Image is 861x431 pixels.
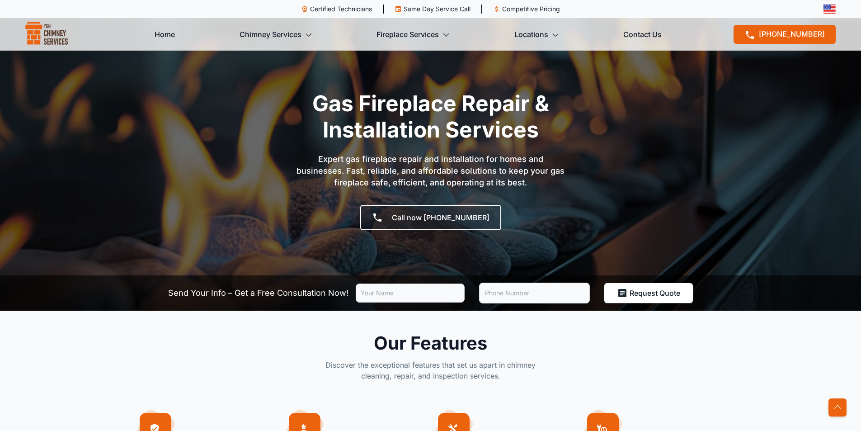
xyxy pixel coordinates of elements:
[604,283,693,303] button: Request Quote
[404,5,470,14] p: Same Day Service Call
[321,360,540,381] p: Discover the exceptional features that set us apart in chimney cleaning, repair, and inspection s...
[25,22,68,47] img: logo
[310,5,372,14] p: Certified Technicians
[254,90,607,142] h1: Gas Fireplace Repair & Installation Services
[155,25,175,43] a: Home
[356,284,465,303] input: Your Name
[734,25,836,44] a: [PHONE_NUMBER]
[240,25,312,43] a: Chimney Services
[295,153,566,189] p: Expert gas fireplace repair and installation for homes and businesses. Fast, reliable, and afford...
[514,25,559,43] a: Locations
[502,5,560,14] p: Competitive Pricing
[759,29,825,38] span: [PHONE_NUMBER]
[623,25,662,43] a: Contact Us
[360,205,501,230] a: Call now [PHONE_NUMBER]
[321,332,540,354] h2: Our Features
[168,287,348,299] p: Send Your Info – Get a Free Consultation Now!
[376,25,450,43] a: Fireplace Services
[479,283,590,303] input: Phone Number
